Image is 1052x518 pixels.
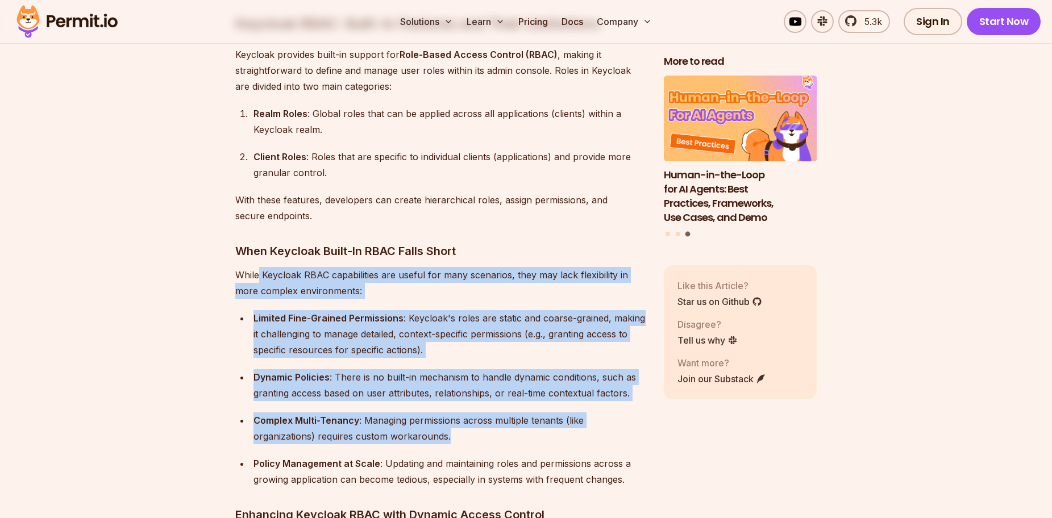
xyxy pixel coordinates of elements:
h3: Human-in-the-Loop for AI Agents: Best Practices, Frameworks, Use Cases, and Demo [664,168,817,224]
a: Join our Substack [677,372,766,386]
strong: Complex Multi-Tenancy [253,415,359,426]
div: Posts [664,76,817,239]
p: Disagree? [677,318,738,331]
div: : Roles that are specific to individual clients (applications) and provide more granular control. [253,149,646,181]
button: Go to slide 3 [685,232,691,237]
a: Star us on Github [677,295,762,308]
a: Tell us why [677,333,738,347]
button: Solutions [396,10,458,33]
h2: More to read [664,55,817,69]
p: Want more? [677,356,766,370]
a: Sign In [904,8,962,35]
div: : There is no built-in mechanism to handle dynamic conditions, such as granting access based on u... [253,369,646,401]
p: Like this Article? [677,279,762,293]
p: With these features, developers can create hierarchical roles, assign permissions, and secure end... [235,192,646,224]
strong: Realm Roles [253,108,307,119]
p: While Keycloak RBAC capabilities are useful for many scenarios, they may lack flexibility in more... [235,267,646,299]
h3: When Keycloak Built-In RBAC Falls Short [235,242,646,260]
p: Keycloak provides built-in support for , making it straightforward to define and manage user role... [235,47,646,94]
button: Learn [462,10,509,33]
strong: Role-Based Access Control (RBAC) [400,49,558,60]
div: : Managing permissions across multiple tenants (like organizations) requires custom workarounds. [253,412,646,444]
div: : Global roles that can be applied across all applications (clients) within a Keycloak realm. [253,106,646,137]
div: : Updating and maintaining roles and permissions across a growing application can become tedious,... [253,456,646,487]
a: 5.3k [838,10,890,33]
button: Go to slide 2 [676,232,680,236]
img: Human-in-the-Loop for AI Agents: Best Practices, Frameworks, Use Cases, and Demo [664,76,817,162]
a: Docs [557,10,588,33]
strong: Policy Management at Scale [253,458,380,469]
a: Human-in-the-Loop for AI Agents: Best Practices, Frameworks, Use Cases, and DemoHuman-in-the-Loop... [664,76,817,225]
strong: Client Roles [253,151,306,162]
a: Start Now [967,8,1041,35]
a: Pricing [514,10,552,33]
span: 5.3k [858,15,882,28]
div: : Keycloak's roles are static and coarse-grained, making it challenging to manage detailed, conte... [253,310,646,358]
li: 3 of 3 [664,76,817,225]
button: Go to slide 1 [666,232,670,236]
strong: Dynamic Policies [253,371,330,383]
button: Company [592,10,656,33]
strong: Limited Fine-Grained Permissions [253,312,404,324]
img: Permit logo [11,2,123,41]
